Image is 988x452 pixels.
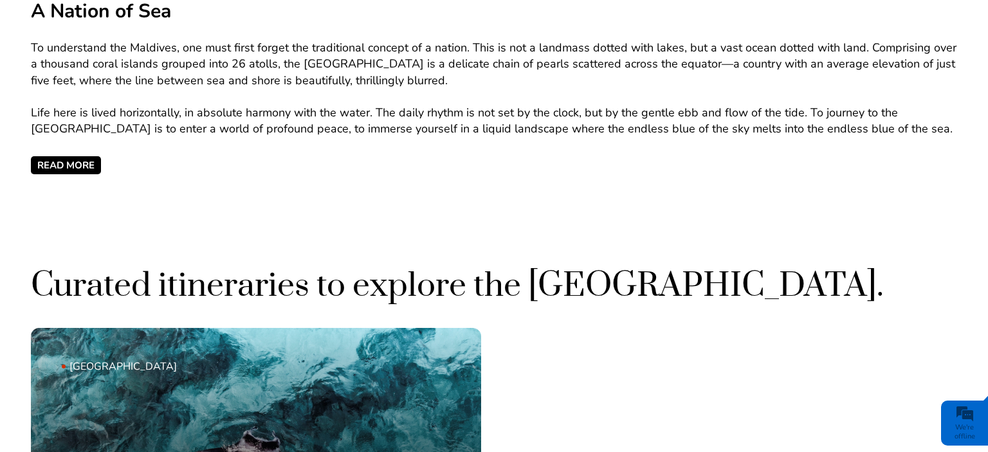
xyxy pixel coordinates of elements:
[62,359,399,374] span: [GEOGRAPHIC_DATA]
[31,105,957,137] p: Life here is lived horizontally, in absolute harmony with the water. The daily rhythm is not set ...
[31,264,957,307] h2: Curated itineraries to explore the [GEOGRAPHIC_DATA].
[31,40,957,89] p: To understand the Maldives, one must first forget the traditional concept of a nation. This is no...
[944,423,985,441] div: We're offline
[31,156,101,174] span: READ MORE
